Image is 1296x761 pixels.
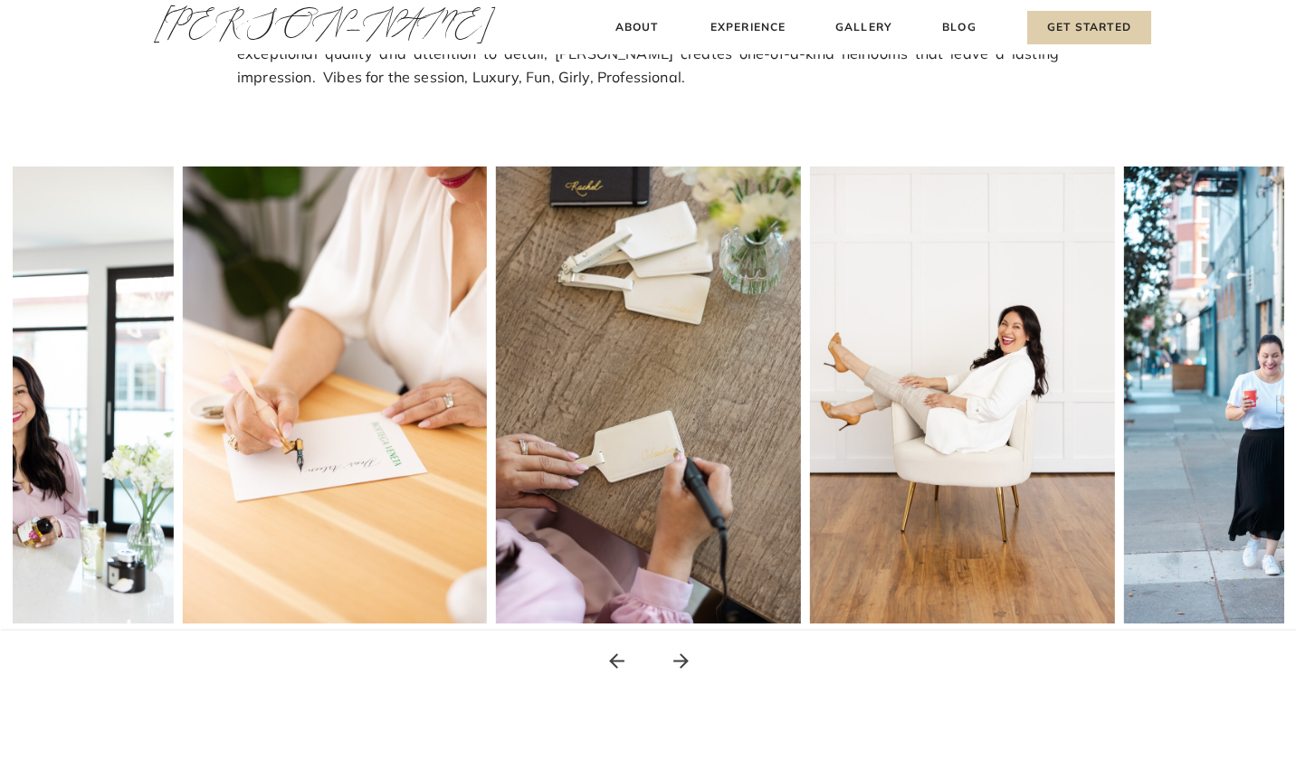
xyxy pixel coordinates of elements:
[708,18,788,37] a: Experience
[939,18,980,37] a: Blog
[610,18,663,37] a: About
[834,18,894,37] a: Gallery
[1027,11,1151,44] a: Get Started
